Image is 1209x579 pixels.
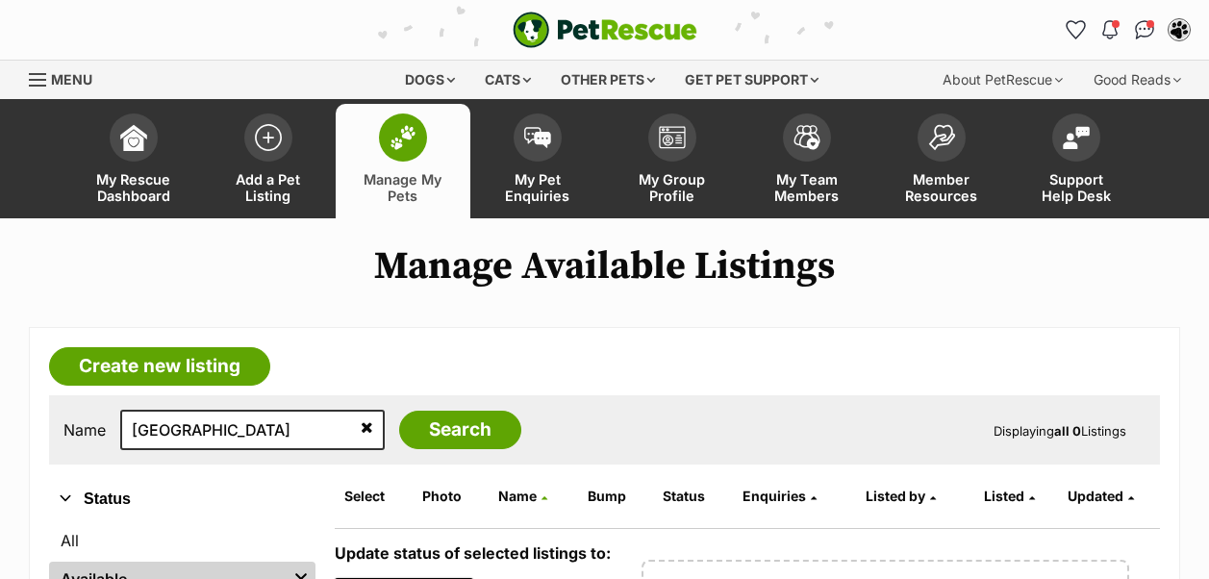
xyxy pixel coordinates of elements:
[49,523,315,558] a: All
[498,488,547,504] a: Name
[1095,14,1125,45] button: Notifications
[494,171,581,204] span: My Pet Enquiries
[29,61,106,95] a: Menu
[335,543,611,563] label: Update status of selected listings to:
[513,12,697,48] a: PetRescue
[1009,104,1144,218] a: Support Help Desk
[580,481,653,512] th: Bump
[984,488,1024,504] span: Listed
[391,61,468,99] div: Dogs
[201,104,336,218] a: Add a Pet Listing
[547,61,668,99] div: Other pets
[740,104,874,218] a: My Team Members
[898,171,985,204] span: Member Resources
[629,171,716,204] span: My Group Profile
[1060,14,1195,45] ul: Account quick links
[743,488,806,504] span: translation missing: en.admin.listings.index.attributes.enquiries
[1033,171,1120,204] span: Support Help Desk
[994,423,1126,439] span: Displaying Listings
[524,127,551,148] img: pet-enquiries-icon-7e3ad2cf08bfb03b45e93fb7055b45f3efa6380592205ae92323e6603595dc1f.svg
[63,421,106,439] label: Name
[874,104,1009,218] a: Member Resources
[390,125,416,150] img: manage-my-pets-icon-02211641906a0b7f246fdf0571729dbe1e7629f14944591b6c1af311fb30b64b.svg
[336,104,470,218] a: Manage My Pets
[793,125,820,150] img: team-members-icon-5396bd8760b3fe7c0b43da4ab00e1e3bb1a5d9ba89233759b79545d2d3fc5d0d.svg
[51,71,92,88] span: Menu
[655,481,733,512] th: Status
[1080,61,1195,99] div: Good Reads
[337,481,413,512] th: Select
[49,347,270,386] a: Create new listing
[470,104,605,218] a: My Pet Enquiries
[929,61,1076,99] div: About PetRescue
[120,124,147,151] img: dashboard-icon-eb2f2d2d3e046f16d808141f083e7271f6b2e854fb5c12c21221c1fb7104beca.svg
[866,488,925,504] span: Listed by
[605,104,740,218] a: My Group Profile
[1063,126,1090,149] img: help-desk-icon-fdf02630f3aa405de69fd3d07c3f3aa587a6932b1a1747fa1d2bba05be0121f9.svg
[764,171,850,204] span: My Team Members
[1164,14,1195,45] button: My account
[984,488,1035,504] a: Listed
[66,104,201,218] a: My Rescue Dashboard
[90,171,177,204] span: My Rescue Dashboard
[1060,14,1091,45] a: Favourites
[1102,20,1118,39] img: notifications-46538b983faf8c2785f20acdc204bb7945ddae34d4c08c2a6579f10ce5e182be.svg
[513,12,697,48] img: logo-e224e6f780fb5917bec1dbf3a21bbac754714ae5b6737aabdf751b685950b380.svg
[498,488,537,504] span: Name
[1068,488,1134,504] a: Updated
[1054,423,1081,439] strong: all 0
[255,124,282,151] img: add-pet-listing-icon-0afa8454b4691262ce3f59096e99ab1cd57d4a30225e0717b998d2c9b9846f56.svg
[225,171,312,204] span: Add a Pet Listing
[1170,20,1189,39] img: Lynda Smith profile pic
[671,61,832,99] div: Get pet support
[471,61,544,99] div: Cats
[49,487,315,512] button: Status
[360,171,446,204] span: Manage My Pets
[1129,14,1160,45] a: Conversations
[866,488,936,504] a: Listed by
[399,411,521,449] input: Search
[1068,488,1123,504] span: Updated
[928,124,955,150] img: member-resources-icon-8e73f808a243e03378d46382f2149f9095a855e16c252ad45f914b54edf8863c.svg
[659,126,686,149] img: group-profile-icon-3fa3cf56718a62981997c0bc7e787c4b2cf8bcc04b72c1350f741eb67cf2f40e.svg
[1135,20,1155,39] img: chat-41dd97257d64d25036548639549fe6c8038ab92f7586957e7f3b1b290dea8141.svg
[415,481,489,512] th: Photo
[743,488,817,504] a: Enquiries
